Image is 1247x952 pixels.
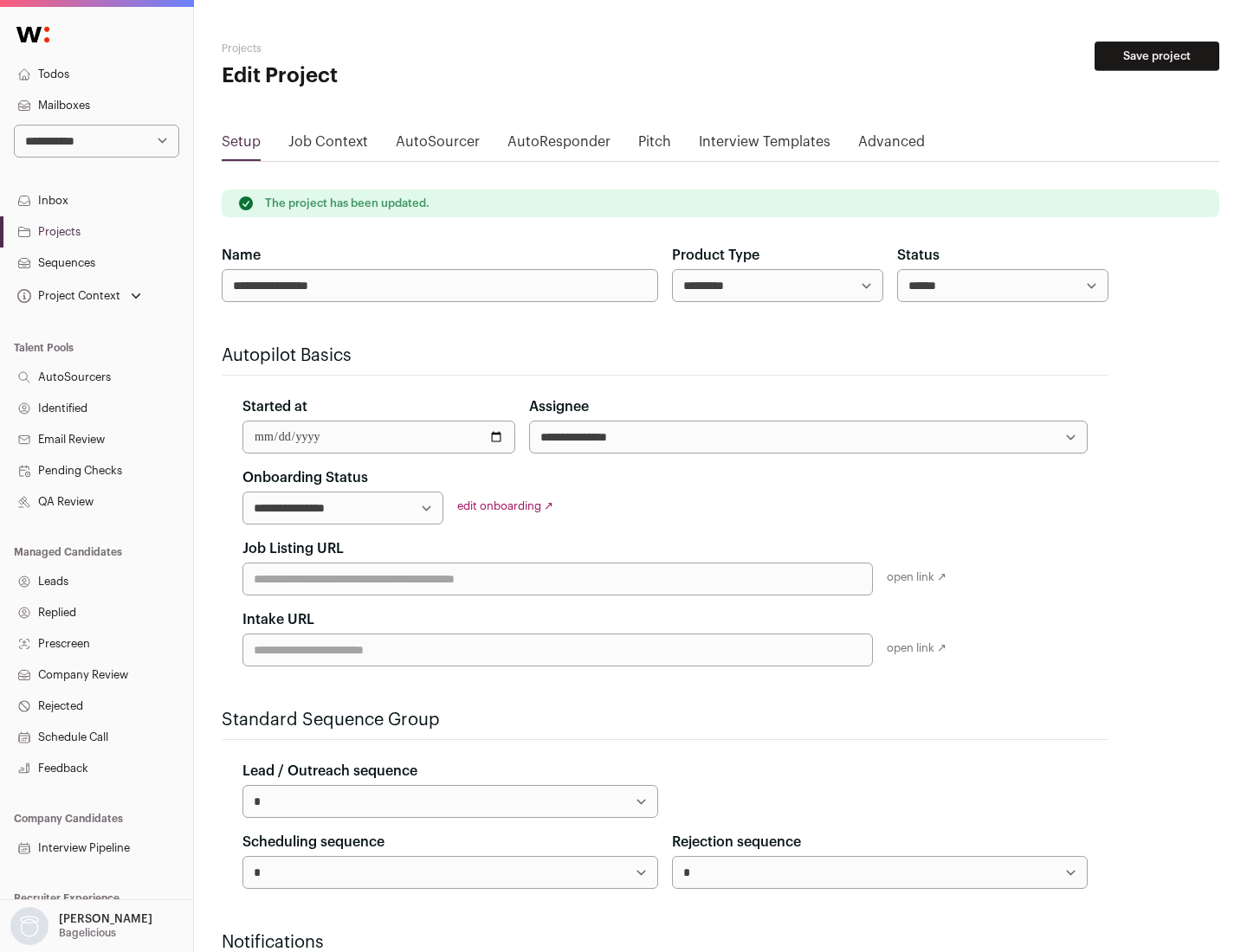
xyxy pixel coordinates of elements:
a: Advanced [858,132,925,159]
label: Rejection sequence [672,832,801,852]
a: AutoSourcer [396,132,480,159]
h2: Autopilot Basics [222,344,1108,368]
a: edit onboarding ↗ [457,500,553,511]
a: Pitch [638,132,671,159]
label: Onboarding Status [242,467,368,488]
a: AutoResponder [507,132,611,159]
p: [PERSON_NAME] [59,912,152,926]
h2: Standard Sequence Group [222,708,1108,732]
label: Job Listing URL [242,538,344,559]
h2: Projects [222,42,554,55]
div: Project Context [14,289,120,303]
p: The project has been updated. [265,196,430,210]
label: Started at [242,396,307,417]
label: Lead / Outreach sequence [242,761,417,782]
img: Wellfound [7,17,59,52]
a: Job Context [288,132,368,159]
label: Intake URL [242,609,314,630]
a: Interview Templates [699,132,830,159]
a: Setup [222,132,261,159]
button: Open dropdown [14,284,145,308]
button: Save project [1095,42,1219,71]
label: Name [222,245,261,266]
img: nopic.png [10,907,48,945]
label: Assignee [529,396,589,417]
label: Status [897,245,940,266]
label: Scheduling sequence [242,832,384,852]
button: Open dropdown [7,907,156,945]
label: Product Type [672,245,759,266]
p: Bagelicious [59,926,116,940]
h1: Edit Project [222,62,554,90]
